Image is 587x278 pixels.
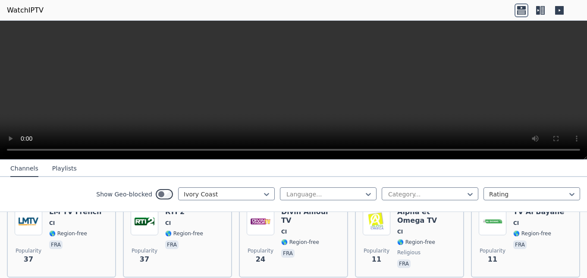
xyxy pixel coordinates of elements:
span: 🌎 Region-free [165,230,203,237]
p: fra [165,240,179,249]
span: 37 [24,254,33,265]
img: RTI 2 [131,208,158,235]
span: CI [281,228,287,235]
span: CI [49,220,55,227]
button: Channels [10,161,38,177]
span: Popularity [132,247,157,254]
h6: Divin Amour TV [281,208,340,225]
span: 24 [256,254,265,265]
span: CI [397,228,403,235]
span: 37 [140,254,149,265]
span: 🌎 Region-free [49,230,87,237]
img: LM TV French [15,208,42,235]
h6: Alpha et Omega TV [397,208,456,225]
img: TV Al Bayane [479,208,506,235]
a: WatchIPTV [7,5,44,16]
p: fra [281,249,295,258]
span: Popularity [16,247,41,254]
p: fra [49,240,63,249]
img: Divin Amour TV [247,208,274,235]
span: religious [397,249,421,256]
span: 🌎 Region-free [513,230,551,237]
button: Playlists [52,161,77,177]
p: fra [397,259,411,268]
img: Alpha et Omega TV [363,208,390,235]
span: 11 [488,254,497,265]
span: Popularity [364,247,389,254]
span: 🌎 Region-free [281,239,319,246]
span: Popularity [248,247,273,254]
h6: RTI 2 [165,208,203,216]
h6: TV Al Bayane [513,208,564,216]
span: 11 [372,254,381,265]
p: fra [513,240,527,249]
h6: LM TV French [49,208,101,216]
span: CI [513,220,519,227]
label: Show Geo-blocked [96,190,152,199]
span: CI [165,220,171,227]
span: 🌎 Region-free [397,239,435,246]
span: Popularity [480,247,505,254]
